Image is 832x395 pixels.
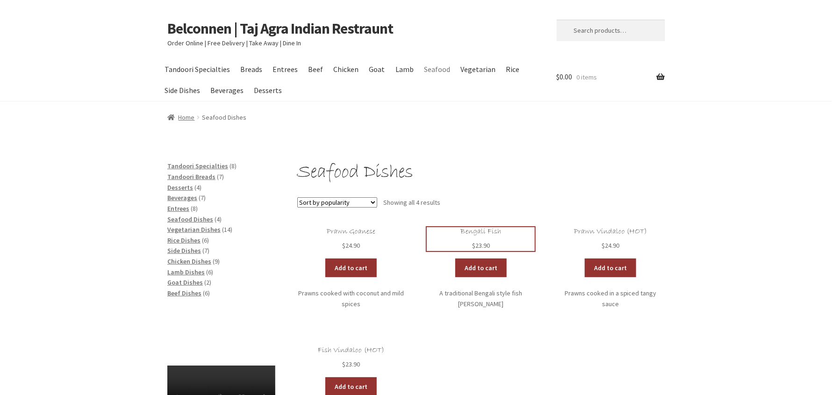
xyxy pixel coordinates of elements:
a: Beverages [206,80,248,101]
select: Shop order [297,197,377,208]
bdi: 24.90 [342,241,360,250]
span: 9 [215,257,218,266]
span: 6 [208,268,211,276]
a: Add to cart: “Prawn Goanese” [325,259,377,277]
p: Order Online | Free Delivery | Take Away | Dine In [167,38,535,49]
a: Lamb Dishes [167,268,205,276]
a: Desserts [249,80,286,101]
a: Add to cart: “Bengali Fish” [455,259,507,277]
nav: Primary Navigation [167,59,535,101]
span: 8 [231,162,235,170]
h2: Bengali Fish [427,227,535,236]
span: 4 [196,183,200,192]
a: $0.00 0 items [557,59,665,95]
a: Add to cart: “Prawn Vindaloo (HOT)” [585,259,636,277]
a: Rice Dishes [167,236,201,244]
a: Tandoori Specialties [167,162,228,170]
a: Entrees [268,59,302,80]
span: 7 [219,172,222,181]
a: Vegetarian Dishes [167,225,221,234]
a: Prawn Vindaloo (HOT) $24.90 [557,227,665,251]
a: Side Dishes [160,80,204,101]
span: 8 [193,204,196,213]
span: $ [472,241,475,250]
a: Lamb [391,59,418,80]
p: A traditional Bengali style fish [PERSON_NAME] [427,288,535,309]
a: Beef Dishes [167,289,201,297]
h2: Fish Vindaloo (HOT) [297,346,405,355]
a: Home [167,113,195,122]
a: Belconnen | Taj Agra Indian Restraunt [167,19,393,38]
span: $ [342,360,345,368]
span: 6 [204,236,207,244]
a: Seafood Dishes [167,215,213,223]
a: Prawn Goanese $24.90 [297,227,405,251]
input: Search products… [557,20,665,41]
h2: Prawn Goanese [297,227,405,236]
span: 7 [201,194,204,202]
a: Tandoori Breads [167,172,215,181]
a: Entrees [167,204,189,213]
a: Chicken Dishes [167,257,211,266]
a: Breads [236,59,266,80]
span: 2 [206,278,209,287]
p: Prawns cooked in a spiced tangy sauce [557,288,665,309]
span: $ [557,72,560,81]
a: Side Dishes [167,246,201,255]
a: Tandoori Specialties [160,59,234,80]
span: / [195,112,202,123]
nav: breadcrumbs [167,112,665,123]
span: 0.00 [557,72,573,81]
a: Fish Vindaloo (HOT) $23.90 [297,346,405,370]
a: Goat [365,59,389,80]
span: $ [342,241,345,250]
a: Beverages [167,194,197,202]
bdi: 23.90 [472,241,490,250]
span: 0 items [576,73,597,81]
span: 6 [205,289,208,297]
span: 4 [216,215,220,223]
span: $ [602,241,605,250]
bdi: 24.90 [602,241,619,250]
a: Goat Dishes [167,278,203,287]
a: Bengali Fish $23.90 [427,227,535,251]
p: Showing all 4 results [384,195,441,210]
a: Chicken [329,59,363,80]
span: 7 [204,246,208,255]
a: Beef [304,59,328,80]
a: Seafood [419,59,454,80]
a: Rice [502,59,524,80]
span: 14 [224,225,230,234]
a: Vegetarian [456,59,500,80]
p: Prawns cooked with coconut and mild spices [297,288,405,309]
bdi: 23.90 [342,360,360,368]
a: Desserts [167,183,193,192]
h1: Seafood Dishes [297,161,665,185]
h2: Prawn Vindaloo (HOT) [557,227,665,236]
